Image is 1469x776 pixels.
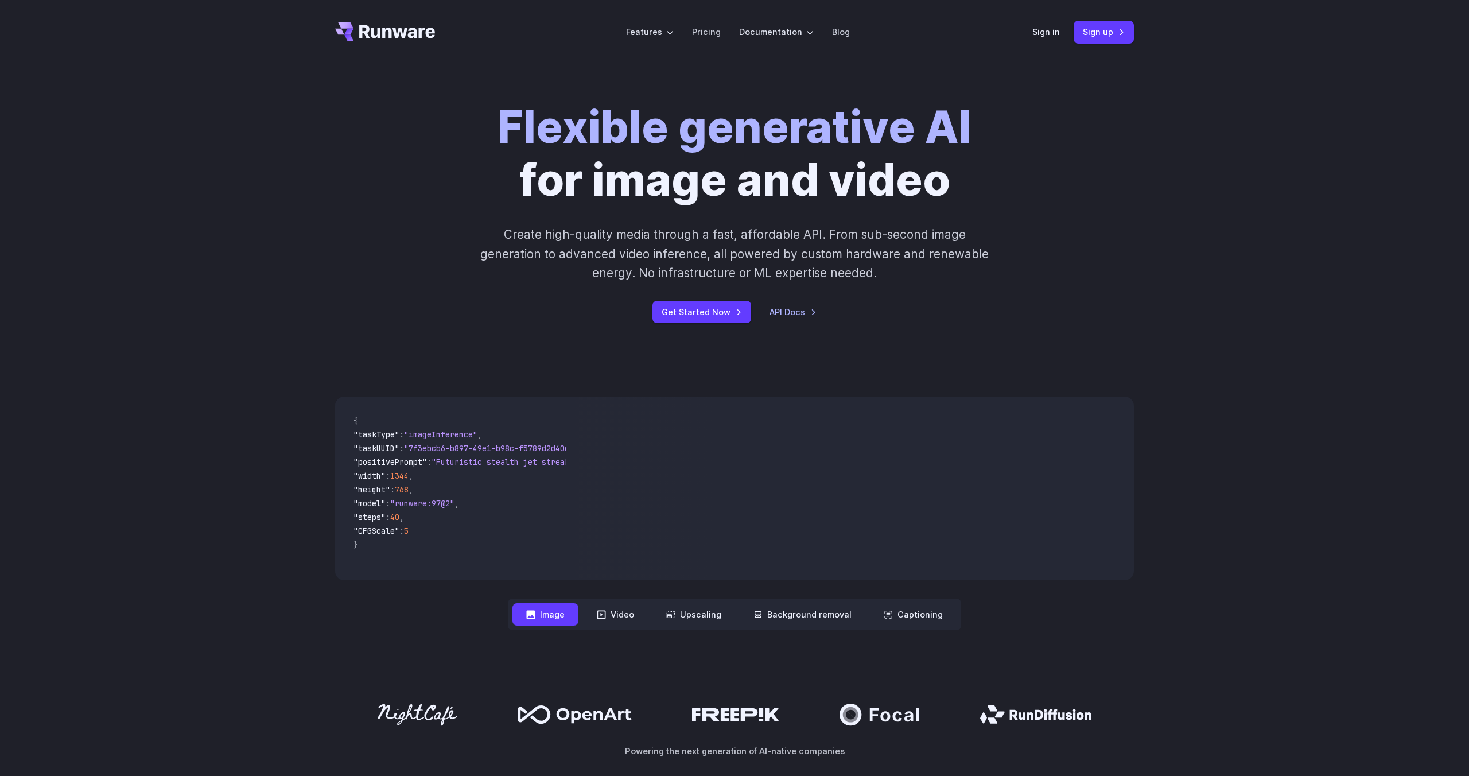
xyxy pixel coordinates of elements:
[409,484,413,495] span: ,
[399,443,404,453] span: :
[432,457,849,467] span: "Futuristic stealth jet streaking through a neon-lit cityscape with glowing purple exhaust"
[626,25,674,38] label: Features
[386,471,390,481] span: :
[353,443,399,453] span: "taskUUID"
[692,25,721,38] a: Pricing
[479,225,990,282] p: Create high-quality media through a fast, affordable API. From sub-second image generation to adv...
[335,744,1134,758] p: Powering the next generation of AI-native companies
[353,526,399,536] span: "CFGScale"
[832,25,850,38] a: Blog
[353,457,427,467] span: "positivePrompt"
[353,429,399,440] span: "taskType"
[399,512,404,522] span: ,
[390,498,454,509] span: "runware:97@2"
[477,429,482,440] span: ,
[498,101,971,207] h1: for image and video
[399,526,404,536] span: :
[386,512,390,522] span: :
[390,512,399,522] span: 40
[390,471,409,481] span: 1344
[335,22,435,41] a: Go to /
[404,526,409,536] span: 5
[353,512,386,522] span: "steps"
[1074,21,1134,43] a: Sign up
[583,603,648,626] button: Video
[404,443,578,453] span: "7f3ebcb6-b897-49e1-b98c-f5789d2d40d7"
[1032,25,1060,38] a: Sign in
[427,457,432,467] span: :
[512,603,578,626] button: Image
[652,301,751,323] a: Get Started Now
[770,305,817,319] a: API Docs
[353,471,386,481] span: "width"
[454,498,459,509] span: ,
[739,25,814,38] label: Documentation
[399,429,404,440] span: :
[353,416,358,426] span: {
[395,484,409,495] span: 768
[652,603,735,626] button: Upscaling
[386,498,390,509] span: :
[740,603,865,626] button: Background removal
[498,100,971,154] strong: Flexible generative AI
[353,540,358,550] span: }
[390,484,395,495] span: :
[409,471,413,481] span: ,
[404,429,477,440] span: "imageInference"
[353,498,386,509] span: "model"
[353,484,390,495] span: "height"
[870,603,957,626] button: Captioning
